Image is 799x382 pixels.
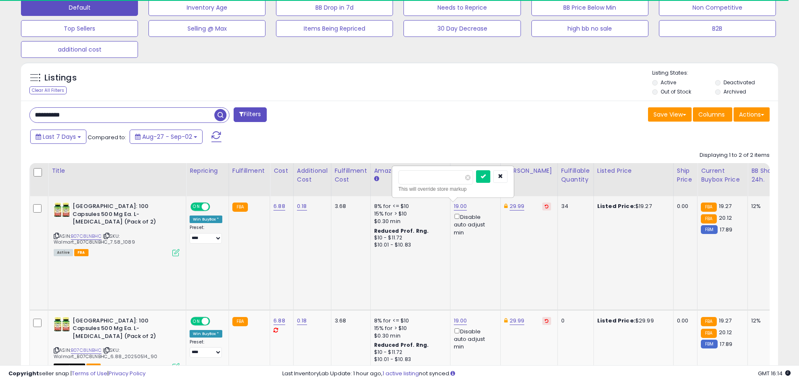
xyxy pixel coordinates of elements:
[190,339,222,358] div: Preset:
[21,41,138,58] button: additional cost
[701,214,716,223] small: FBA
[374,349,444,356] div: $10 - $11.72
[454,212,494,236] div: Disable auto adjust min
[403,20,521,37] button: 30 Day Decrease
[724,79,755,86] label: Deactivated
[297,317,307,325] a: 0.18
[54,233,135,245] span: | SKU: Walmart_B07C8LNBHC_7.58_1089
[561,317,587,325] div: 0
[335,166,367,184] div: Fulfillment Cost
[374,203,444,210] div: 8% for <= $10
[597,317,635,325] b: Listed Price:
[52,166,182,175] div: Title
[190,225,222,244] div: Preset:
[701,166,744,184] div: Current Buybox Price
[661,88,691,95] label: Out of Stock
[374,175,379,183] small: Amazon Fees.
[374,332,444,340] div: $0.30 min
[719,202,732,210] span: 19.27
[54,364,85,371] span: All listings that are currently out of stock and unavailable for purchase on Amazon
[720,340,733,348] span: 17.89
[677,166,694,184] div: Ship Price
[374,325,444,332] div: 15% for > $10
[54,203,180,255] div: ASIN:
[86,364,101,371] span: FBA
[232,317,248,326] small: FBA
[374,166,447,175] div: Amazon Fees
[54,317,180,370] div: ASIN:
[335,203,364,210] div: 3.68
[54,249,73,256] span: All listings currently available for purchase on Amazon
[282,370,791,378] div: Last InventoryLab Update: 1 hour ago, not synced.
[71,233,102,240] a: B07C8LNBHC
[701,317,716,326] small: FBA
[561,203,587,210] div: 34
[335,317,364,325] div: 3.68
[561,166,590,184] div: Fulfillable Quantity
[720,226,733,234] span: 17.89
[142,133,192,141] span: Aug-27 - Sep-02
[71,347,102,354] a: B07C8LNBHC
[54,317,70,332] img: 51Ds259hpsL._SL40_.jpg
[648,107,692,122] button: Save View
[374,218,444,225] div: $0.30 min
[383,369,419,377] a: 1 active listing
[44,72,77,84] h5: Listings
[109,369,146,377] a: Privacy Policy
[21,20,138,37] button: Top Sellers
[719,328,732,336] span: 20.12
[510,202,525,210] a: 29.99
[677,203,691,210] div: 0.00
[504,166,554,175] div: [PERSON_NAME]
[73,317,174,343] b: [GEOGRAPHIC_DATA]: 100 Capsules 500 Mg Ea. L-[MEDICAL_DATA] (Pack of 2)
[693,107,732,122] button: Columns
[190,216,222,223] div: Win BuyBox *
[734,107,770,122] button: Actions
[531,20,648,37] button: high bb no sale
[374,341,429,348] b: Reduced Prof. Rng.
[719,214,732,222] span: 20.12
[190,330,222,338] div: Win BuyBox *
[43,133,76,141] span: Last 7 Days
[30,130,86,144] button: Last 7 Days
[297,166,328,184] div: Additional Cost
[209,317,222,325] span: OFF
[190,166,225,175] div: Repricing
[597,317,667,325] div: $29.99
[398,185,508,193] div: This will override store markup
[698,110,725,119] span: Columns
[88,133,126,141] span: Compared to:
[232,203,248,212] small: FBA
[54,203,70,217] img: 51Ds259hpsL._SL40_.jpg
[374,234,444,242] div: $10 - $11.72
[701,340,717,348] small: FBM
[191,317,202,325] span: ON
[454,202,467,210] a: 19.00
[130,130,203,144] button: Aug-27 - Sep-02
[234,107,266,122] button: Filters
[72,369,107,377] a: Terms of Use
[597,203,667,210] div: $19.27
[751,166,782,184] div: BB Share 24h.
[273,166,290,175] div: Cost
[374,317,444,325] div: 8% for <= $10
[374,227,429,234] b: Reduced Prof. Rng.
[701,203,716,212] small: FBA
[677,317,691,325] div: 0.00
[273,202,285,210] a: 6.88
[700,151,770,159] div: Displaying 1 to 2 of 2 items
[74,249,88,256] span: FBA
[701,329,716,338] small: FBA
[659,20,776,37] button: B2B
[273,317,285,325] a: 6.88
[73,203,174,228] b: [GEOGRAPHIC_DATA]: 100 Capsules 500 Mg Ea. L-[MEDICAL_DATA] (Pack of 2)
[374,210,444,218] div: 15% for > $10
[758,369,791,377] span: 2025-09-10 16:14 GMT
[8,369,39,377] strong: Copyright
[148,20,265,37] button: Selling @ Max
[232,166,266,175] div: Fulfillment
[597,202,635,210] b: Listed Price:
[652,69,778,77] p: Listing States:
[209,203,222,210] span: OFF
[510,317,525,325] a: 29.99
